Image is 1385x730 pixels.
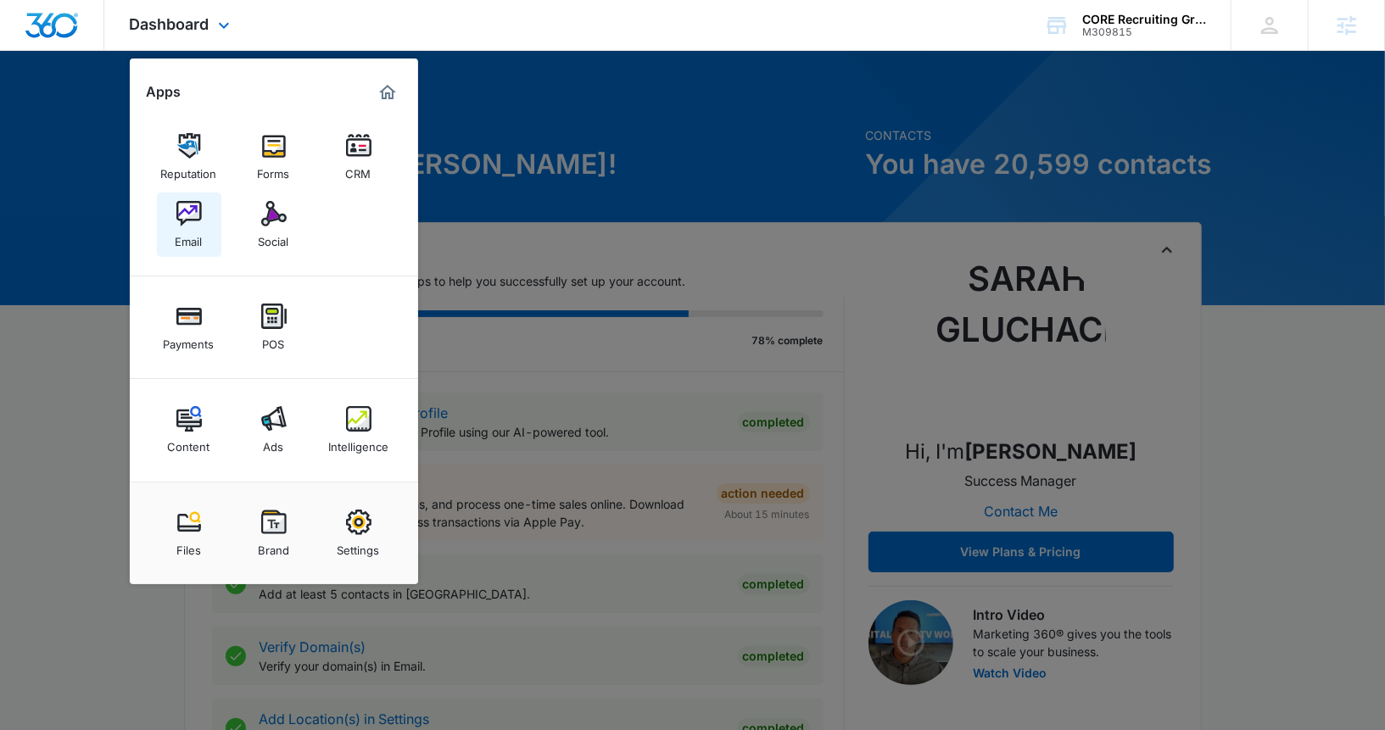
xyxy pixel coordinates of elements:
div: Payments [164,329,215,351]
a: POS [242,295,306,359]
div: Files [176,535,201,557]
div: Brand [258,535,289,557]
div: POS [263,329,285,351]
div: Forms [258,159,290,181]
div: CRM [346,159,371,181]
div: Settings [338,535,380,557]
a: Brand [242,501,306,566]
a: Content [157,398,221,462]
a: Files [157,501,221,566]
div: Social [259,226,289,248]
a: Social [242,192,306,257]
div: Email [176,226,203,248]
a: Email [157,192,221,257]
a: Settings [327,501,391,566]
a: Payments [157,295,221,359]
a: Forms [242,125,306,189]
span: Dashboard [130,15,209,33]
a: CRM [327,125,391,189]
div: Content [168,432,210,454]
div: account name [1082,13,1206,26]
div: account id [1082,26,1206,38]
a: Marketing 360® Dashboard [374,79,401,106]
div: Intelligence [328,432,388,454]
h2: Apps [147,84,182,100]
a: Intelligence [327,398,391,462]
a: Ads [242,398,306,462]
div: Reputation [161,159,217,181]
div: Ads [264,432,284,454]
a: Reputation [157,125,221,189]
